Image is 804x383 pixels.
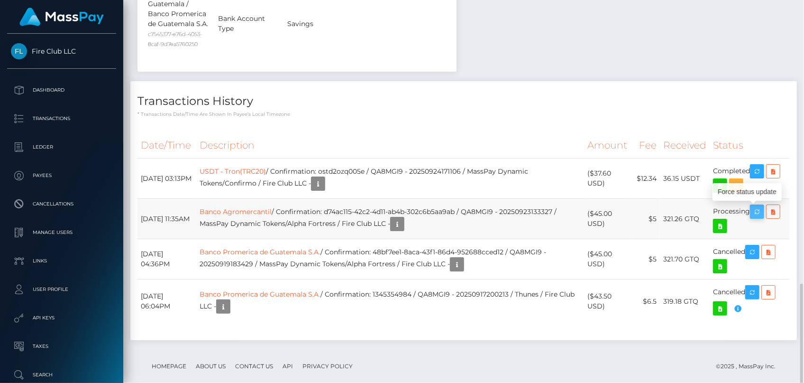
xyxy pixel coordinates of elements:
td: [DATE] 04:36PM [137,239,196,280]
a: About Us [192,359,229,374]
th: Status [710,132,790,159]
td: Cancelled [710,280,790,324]
a: API Keys [7,306,116,330]
td: / Confirmation: 1345354984 / QA8MGI9 - 20250917200213 / Thunes / Fire Club LLC - [196,280,585,324]
span: Fire Club LLC [7,47,116,56]
div: © 2025 , MassPay Inc. [716,361,783,372]
a: Transactions [7,107,116,131]
p: Dashboard [11,83,112,97]
td: ($37.60 USD) [585,159,633,199]
a: Privacy Policy [299,359,356,374]
a: Banco Promerica de Guatemala S.A. [200,248,320,256]
a: Banco Promerica de Guatemala S.A. [200,290,320,299]
td: [DATE] 03:13PM [137,159,196,199]
td: ($45.00 USD) [585,199,633,239]
a: Taxes [7,335,116,358]
th: Date/Time [137,132,196,159]
td: $5 [633,199,660,239]
img: MassPay Logo [19,8,104,26]
td: $5 [633,239,660,280]
th: Received [660,132,710,159]
a: User Profile [7,278,116,301]
p: Search [11,368,112,382]
p: Ledger [11,140,112,154]
p: Payees [11,168,112,183]
td: $12.34 [633,159,660,199]
a: Banco Agromercantil [200,207,272,216]
td: ($45.00 USD) [585,239,633,280]
td: Cancelled [710,239,790,280]
a: Manage Users [7,221,116,244]
td: 321.70 GTQ [660,239,710,280]
a: Cancellations [7,192,116,216]
p: Transactions [11,112,112,126]
td: / Confirmation: 48bf7ee1-8aca-43f1-86d4-952688cced12 / QA8MGI9 - 20250919183429 / MassPay Dynamic... [196,239,585,280]
th: Fee [633,132,660,159]
th: Description [196,132,585,159]
a: Homepage [148,359,190,374]
a: Links [7,249,116,273]
td: / Confirmation: ostd2ozq005e / QA8MGI9 - 20250924171106 / MassPay Dynamic Tokens/Confirmo / Fire ... [196,159,585,199]
div: Force status update [713,183,782,201]
td: 36.15 USDT [660,159,710,199]
p: * Transactions date/time are shown in payee's local timezone [137,111,790,118]
small: c7545377-e76d-4053-8caf-9d7ea5760250 [148,31,202,47]
td: 319.18 GTQ [660,280,710,324]
a: USDT - Tron(TRC20) [200,167,266,176]
p: Taxes [11,339,112,354]
td: [DATE] 06:04PM [137,280,196,324]
a: Payees [7,164,116,187]
img: Fire Club LLC [11,43,27,59]
h4: Transactions History [137,93,790,110]
td: 321.26 GTQ [660,199,710,239]
td: ($43.50 USD) [585,280,633,324]
p: Cancellations [11,197,112,211]
td: / Confirmation: d74ac115-42c2-4d11-ab4b-302c6b5aa9ab / QA8MGI9 - 20250923133327 / MassPay Dynamic... [196,199,585,239]
p: User Profile [11,282,112,297]
th: Amount [585,132,633,159]
td: [DATE] 11:35AM [137,199,196,239]
a: Dashboard [7,78,116,102]
td: Completed [710,159,790,199]
p: API Keys [11,311,112,325]
a: API [279,359,297,374]
td: Processing [710,199,790,239]
p: Manage Users [11,225,112,240]
a: Contact Us [231,359,277,374]
td: $6.5 [633,280,660,324]
a: Ledger [7,135,116,159]
p: Links [11,254,112,268]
